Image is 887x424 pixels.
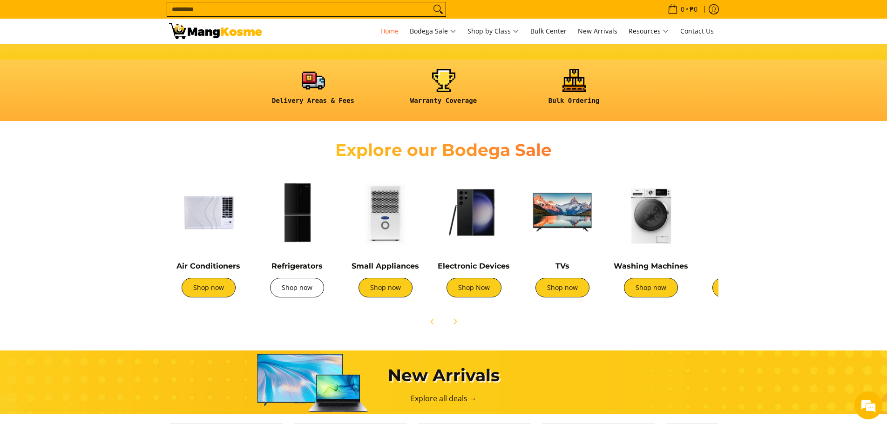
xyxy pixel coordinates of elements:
span: Bodega Sale [410,26,456,37]
img: Mang Kosme: Your Home Appliances Warehouse Sale Partner! [169,23,262,39]
a: Resources [624,19,674,44]
span: Resources [629,26,669,37]
button: Search [431,2,446,16]
a: Shop now [624,278,678,297]
img: TVs [523,173,602,252]
a: Small Appliances [352,262,419,270]
a: Home [376,19,403,44]
img: Small Appliances [346,173,425,252]
a: Shop now [712,278,766,297]
span: 0 [679,6,686,13]
img: Cookers [700,173,779,252]
a: Contact Us [676,19,718,44]
a: Bodega Sale [405,19,461,44]
span: Home [380,27,399,35]
a: Air Conditioners [176,262,240,270]
span: New Arrivals [578,27,617,35]
a: Bulk Center [526,19,571,44]
a: <h6><strong>Bulk Ordering</strong></h6> [514,69,635,112]
span: ₱0 [688,6,699,13]
a: <h6><strong>Delivery Areas & Fees</strong></h6> [253,69,374,112]
nav: Main Menu [271,19,718,44]
a: New Arrivals [573,19,622,44]
img: Washing Machines [611,173,691,252]
a: Explore all deals → [411,393,477,404]
a: <h6><strong>Warranty Coverage</strong></h6> [383,69,504,112]
a: Shop Now [447,278,501,297]
img: Electronic Devices [434,173,514,252]
span: Shop by Class [467,26,519,37]
span: Bulk Center [530,27,567,35]
a: Washing Machines [614,262,688,270]
span: • [665,4,700,14]
a: Shop now [359,278,413,297]
a: Shop now [270,278,324,297]
a: Shop now [182,278,236,297]
a: TVs [555,262,569,270]
img: Air Conditioners [169,173,248,252]
img: Refrigerators [257,173,337,252]
button: Previous [422,311,443,332]
h2: Explore our Bodega Sale [309,140,579,161]
a: Shop by Class [463,19,524,44]
button: Next [445,311,465,332]
a: Refrigerators [271,262,323,270]
a: Electronic Devices [438,262,510,270]
span: Contact Us [680,27,714,35]
a: Shop now [535,278,589,297]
